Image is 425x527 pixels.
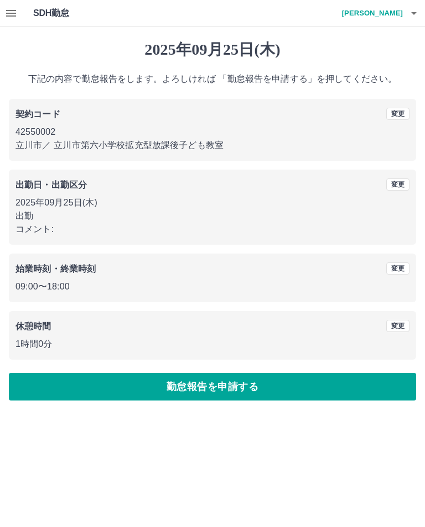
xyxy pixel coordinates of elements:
b: 出勤日・出勤区分 [15,180,87,189]
h1: 2025年09月25日(木) [9,40,416,59]
b: 契約コード [15,109,60,119]
b: 休憩時間 [15,322,51,331]
p: 出勤 [15,209,410,223]
p: 09:00 〜 18:00 [15,280,410,293]
b: 始業時刻・終業時刻 [15,264,96,273]
p: 1時間0分 [15,338,410,351]
p: コメント: [15,223,410,236]
button: 変更 [386,262,410,275]
button: 変更 [386,108,410,120]
p: 42550002 [15,125,410,139]
p: 立川市 ／ 立川市第六小学校拡充型放課後子ども教室 [15,139,410,152]
p: 2025年09月25日(木) [15,196,410,209]
button: 変更 [386,178,410,191]
button: 勤怠報告を申請する [9,373,416,400]
button: 変更 [386,320,410,332]
p: 下記の内容で勤怠報告をします。よろしければ 「勤怠報告を申請する」を押してください。 [9,72,416,86]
